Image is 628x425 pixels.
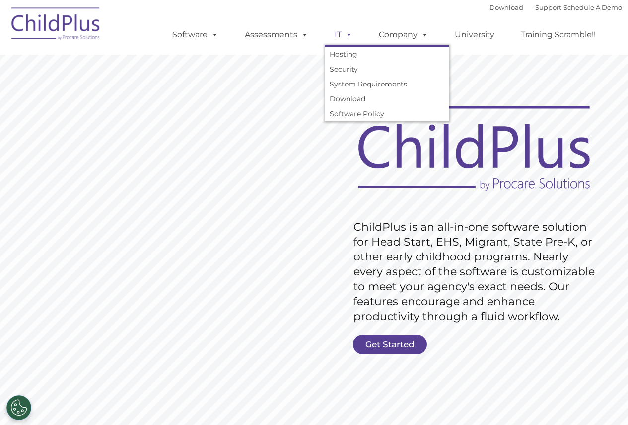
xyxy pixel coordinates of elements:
[6,395,31,420] button: Cookies Settings
[511,25,606,45] a: Training Scramble!!
[325,91,449,106] a: Download
[353,220,600,324] rs-layer: ChildPlus is an all-in-one software solution for Head Start, EHS, Migrant, State Pre-K, or other ...
[489,3,622,11] font: |
[325,77,449,91] a: System Requirements
[6,0,106,50] img: ChildPlus by Procare Solutions
[489,3,523,11] a: Download
[563,3,622,11] a: Schedule A Demo
[325,25,362,45] a: IT
[353,335,427,354] a: Get Started
[535,3,561,11] a: Support
[466,318,628,425] iframe: Chat Widget
[445,25,504,45] a: University
[325,106,449,121] a: Software Policy
[235,25,318,45] a: Assessments
[325,47,449,62] a: Hosting
[369,25,438,45] a: Company
[162,25,228,45] a: Software
[325,62,449,77] a: Security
